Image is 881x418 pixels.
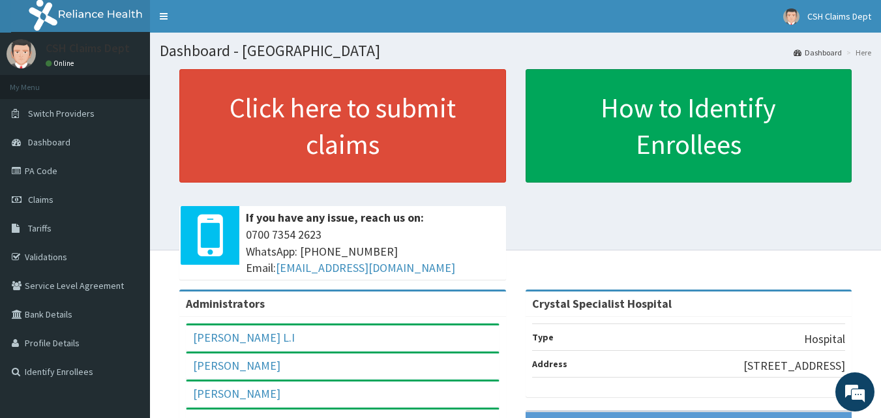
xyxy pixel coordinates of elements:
p: CSH Claims Dept [46,42,130,54]
a: How to Identify Enrollees [526,69,852,183]
li: Here [843,47,871,58]
b: Type [532,331,554,343]
img: User Image [783,8,799,25]
b: Administrators [186,296,265,311]
a: [PERSON_NAME] L.I [193,330,295,345]
strong: Crystal Specialist Hospital [532,296,672,311]
span: Claims [28,194,53,205]
a: [EMAIL_ADDRESS][DOMAIN_NAME] [276,260,455,275]
p: [STREET_ADDRESS] [743,357,845,374]
a: [PERSON_NAME] [193,358,280,373]
span: 0700 7354 2623 WhatsApp: [PHONE_NUMBER] Email: [246,226,500,276]
span: Tariffs [28,222,52,234]
span: Switch Providers [28,108,95,119]
span: Dashboard [28,136,70,148]
img: User Image [7,39,36,68]
p: Hospital [804,331,845,348]
span: CSH Claims Dept [807,10,871,22]
a: Click here to submit claims [179,69,506,183]
b: Address [532,358,567,370]
h1: Dashboard - [GEOGRAPHIC_DATA] [160,42,871,59]
b: If you have any issue, reach us on: [246,210,424,225]
a: Dashboard [794,47,842,58]
a: [PERSON_NAME] [193,386,280,401]
a: Online [46,59,77,68]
